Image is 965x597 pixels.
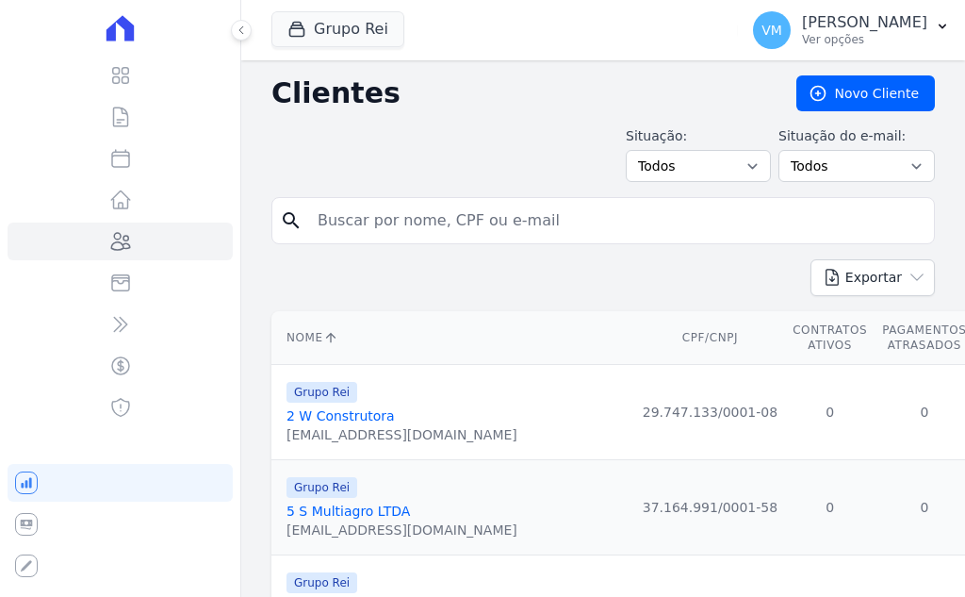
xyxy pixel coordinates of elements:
div: [EMAIL_ADDRESS][DOMAIN_NAME] [286,521,517,539]
a: 5 S Multiagro LTDA [286,504,410,519]
div: [EMAIL_ADDRESS][DOMAIN_NAME] [286,425,517,444]
input: Buscar por nome, CPF ou e-mail [306,202,926,240]
h2: Clientes [271,76,766,110]
i: search [280,209,303,232]
label: Situação: [626,126,771,146]
th: Contratos Ativos [785,311,875,365]
td: 37.164.991/0001-58 [635,460,785,556]
span: Grupo Rei [286,572,357,593]
button: Grupo Rei [271,11,404,47]
button: VM [PERSON_NAME] Ver opções [738,4,965,57]
label: Situação do e-mail: [778,126,935,146]
a: 2 W Construtora [286,408,395,423]
td: 0 [785,460,875,556]
p: [PERSON_NAME] [802,13,927,32]
span: Grupo Rei [286,382,357,403]
a: Novo Cliente [796,75,935,111]
span: VM [761,24,782,37]
td: 0 [785,365,875,460]
p: Ver opções [802,32,927,47]
th: Nome [271,311,635,365]
th: CPF/CNPJ [635,311,785,365]
button: Exportar [810,259,935,296]
td: 29.747.133/0001-08 [635,365,785,460]
span: Grupo Rei [286,477,357,498]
